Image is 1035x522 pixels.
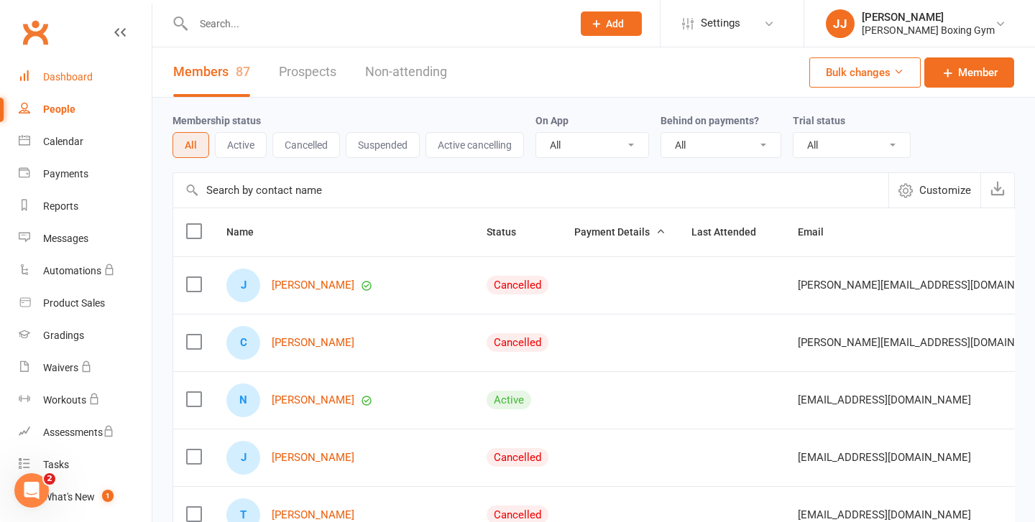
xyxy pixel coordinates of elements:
[19,384,152,416] a: Workouts
[691,223,772,241] button: Last Attended
[581,11,642,36] button: Add
[862,11,995,24] div: [PERSON_NAME]
[43,233,88,244] div: Messages
[43,330,84,341] div: Gradings
[17,14,53,50] a: Clubworx
[226,269,260,302] div: J
[924,57,1014,88] a: Member
[487,391,531,409] div: Active
[43,394,86,406] div: Workouts
[172,132,209,158] button: All
[487,333,548,352] div: Cancelled
[272,337,354,349] a: [PERSON_NAME]
[487,226,532,238] span: Status
[43,71,93,83] div: Dashboard
[535,115,569,126] label: On App
[826,9,855,38] div: JJ
[19,287,152,320] a: Product Sales
[701,7,740,39] span: Settings
[226,326,260,360] div: C
[43,297,105,309] div: Product Sales
[809,57,921,88] button: Bulk changes
[279,47,336,97] a: Prospects
[236,64,250,79] div: 87
[19,61,152,93] a: Dashboard
[798,226,839,238] span: Email
[862,24,995,37] div: [PERSON_NAME] Boxing Gym
[19,352,152,384] a: Waivers
[19,449,152,481] a: Tasks
[43,427,114,438] div: Assessments
[102,490,114,502] span: 1
[226,383,260,417] div: N
[173,47,250,97] a: Members87
[19,158,152,190] a: Payments
[226,226,270,238] span: Name
[189,14,562,34] input: Search...
[43,103,75,115] div: People
[958,64,998,81] span: Member
[365,47,447,97] a: Non-attending
[691,226,772,238] span: Last Attended
[215,132,267,158] button: Active
[226,441,260,475] div: J
[19,481,152,513] a: What's New1
[661,115,759,126] label: Behind on payments?
[19,93,152,126] a: People
[19,190,152,223] a: Reports
[272,394,354,406] a: [PERSON_NAME]
[44,473,55,485] span: 2
[19,223,152,255] a: Messages
[43,168,88,180] div: Payments
[43,136,83,147] div: Calendar
[173,173,888,208] input: Search by contact name
[43,362,78,373] div: Waivers
[172,115,261,126] label: Membership status
[43,200,78,212] div: Reports
[19,320,152,352] a: Gradings
[798,444,971,471] span: [EMAIL_ADDRESS][DOMAIN_NAME]
[272,509,354,521] a: [PERSON_NAME]
[888,173,980,208] button: Customize
[487,223,532,241] button: Status
[19,416,152,449] a: Assessments
[272,132,340,158] button: Cancelled
[19,255,152,287] a: Automations
[346,132,420,158] button: Suspended
[425,132,524,158] button: Active cancelling
[272,452,354,464] a: [PERSON_NAME]
[574,226,666,238] span: Payment Details
[14,473,49,508] iframe: Intercom live chat
[793,115,845,126] label: Trial status
[226,223,270,241] button: Name
[43,491,95,503] div: What's New
[487,448,548,467] div: Cancelled
[798,386,971,414] span: [EMAIL_ADDRESS][DOMAIN_NAME]
[919,182,971,199] span: Customize
[487,276,548,294] div: Cancelled
[272,279,354,292] a: [PERSON_NAME]
[43,265,101,276] div: Automations
[19,126,152,158] a: Calendar
[798,223,839,241] button: Email
[43,459,69,470] div: Tasks
[574,223,666,241] button: Payment Details
[606,18,624,29] span: Add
